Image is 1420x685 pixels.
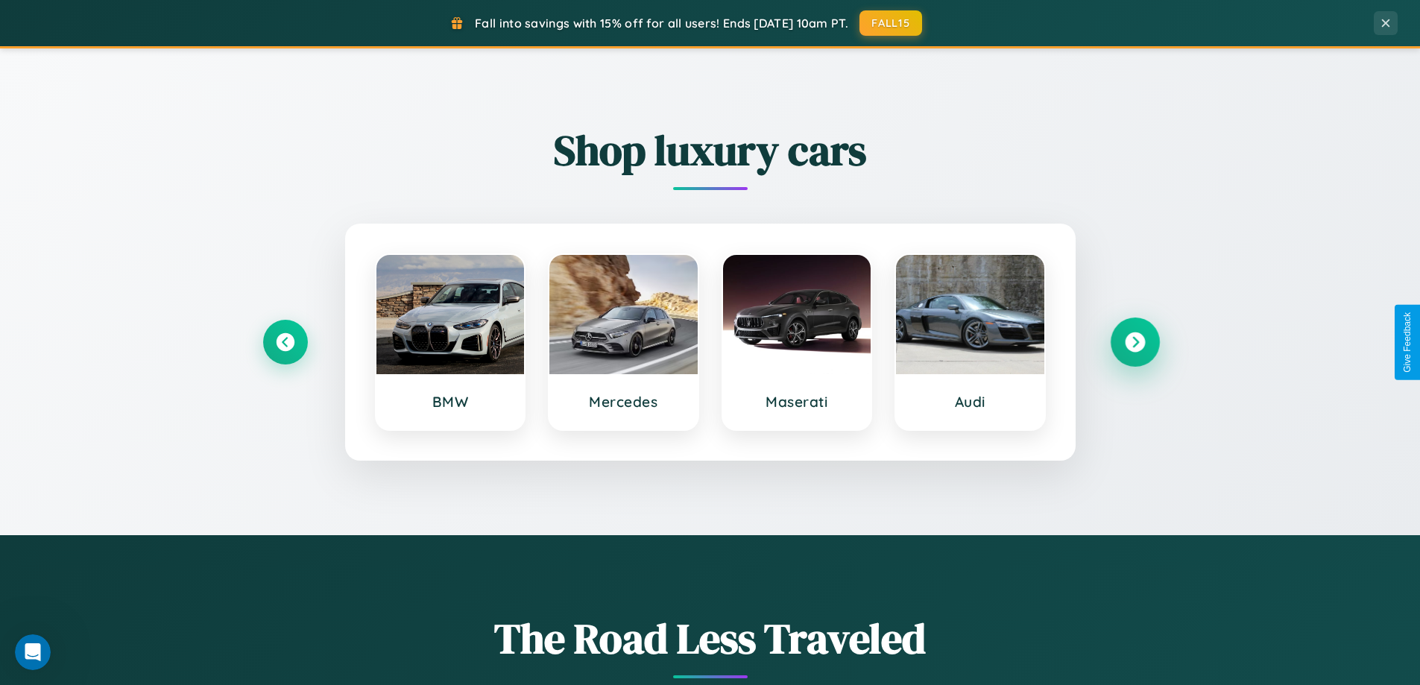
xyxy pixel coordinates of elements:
[738,393,856,411] h3: Maserati
[263,121,1158,179] h2: Shop luxury cars
[15,634,51,670] iframe: Intercom live chat
[475,16,848,31] span: Fall into savings with 15% off for all users! Ends [DATE] 10am PT.
[263,610,1158,667] h1: The Road Less Traveled
[911,393,1029,411] h3: Audi
[564,393,683,411] h3: Mercedes
[391,393,510,411] h3: BMW
[859,10,922,36] button: FALL15
[1402,312,1413,373] div: Give Feedback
